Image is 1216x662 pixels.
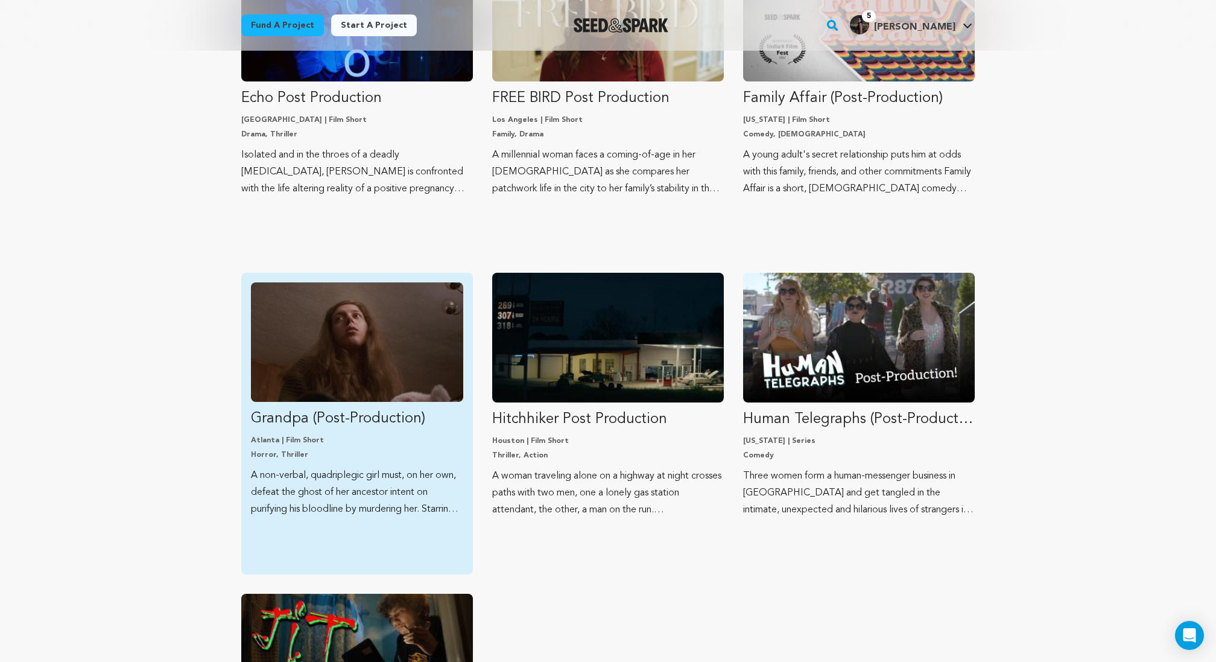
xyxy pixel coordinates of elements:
p: Houston | Film Short [492,436,724,446]
p: FREE BIRD Post Production [492,89,724,108]
p: Comedy, [DEMOGRAPHIC_DATA] [743,130,975,139]
p: A millennial woman faces a coming-of-age in her [DEMOGRAPHIC_DATA] as she compares her patchwork ... [492,147,724,197]
p: Comedy [743,451,975,460]
div: Kaashvi A.'s Profile [850,15,955,34]
span: 5 [862,10,876,22]
p: Family Affair (Post-Production) [743,89,975,108]
p: Hitchhiker Post Production [492,410,724,429]
p: Three women form a human-messenger business in [GEOGRAPHIC_DATA] and get tangled in the intimate,... [743,468,975,518]
p: Human Telegraphs (Post-Production!) [743,410,975,429]
a: Fund Human Telegraphs (Post-Production!) [743,273,975,518]
a: Start a project [331,14,417,36]
p: A non-verbal, quadriplegic girl must, on her own, defeat the ghost of her ancestor intent on puri... [251,467,463,518]
p: Atlanta | Film Short [251,436,463,445]
a: Fund Grandpa (Post-Production) [251,282,463,518]
a: Fund a project [241,14,324,36]
p: Isolated and in the throes of a deadly [MEDICAL_DATA], [PERSON_NAME] is confronted with the life ... [241,147,473,197]
p: Echo Post Production [241,89,473,108]
img: Seed&Spark Logo Dark Mode [574,18,668,33]
p: [US_STATE] | Series [743,436,975,446]
a: Fund Hitchhiker Post Production [492,273,724,518]
span: [PERSON_NAME] [874,22,955,32]
a: Seed&Spark Homepage [574,18,668,33]
p: [US_STATE] | Film Short [743,115,975,125]
img: 8b2c249d74023a58.jpg [850,15,869,34]
div: Open Intercom Messenger [1175,621,1204,650]
p: A woman traveling alone on a highway at night crosses paths with two men, one a lonely gas statio... [492,468,724,518]
p: [GEOGRAPHIC_DATA] | Film Short [241,115,473,125]
span: Kaashvi A.'s Profile [847,13,975,38]
p: Horror, Thriller [251,450,463,460]
p: Drama, Thriller [241,130,473,139]
p: A young adult's secret relationship puts him at odds with this family, friends, and other commitm... [743,147,975,197]
p: Family, Drama [492,130,724,139]
p: Los Angeles | Film Short [492,115,724,125]
p: Thriller, Action [492,451,724,460]
a: Kaashvi A.'s Profile [847,13,975,34]
p: Grandpa (Post-Production) [251,409,463,428]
